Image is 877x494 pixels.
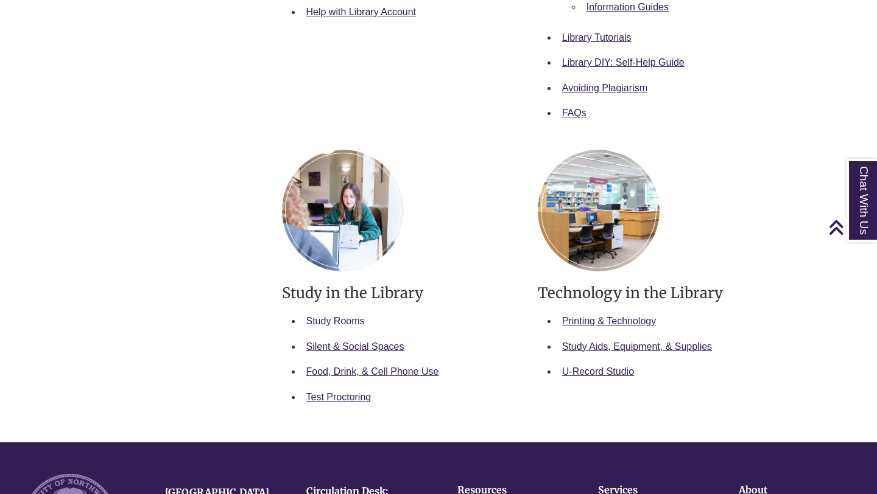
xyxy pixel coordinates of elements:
a: Silent & Social Spaces [306,341,404,352]
a: Library Tutorials [562,32,632,43]
a: Avoiding Plagiarism [562,83,647,93]
a: Back to Top [828,219,874,235]
h3: Study in the Library [282,284,520,302]
a: Printing & Technology [562,316,656,326]
a: Information Guides [586,2,669,12]
a: Study Aids, Equipment, & Supplies [562,341,712,352]
a: Library DIY: Self-Help Guide [562,57,685,68]
a: Test Proctoring [306,392,372,402]
a: Study Rooms [306,316,365,326]
a: U-Record Studio [562,366,634,377]
h3: Technology in the Library [538,284,775,302]
a: Help with Library Account [306,7,417,17]
a: FAQs [562,108,586,118]
a: Food, Drink, & Cell Phone Use [306,366,439,377]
